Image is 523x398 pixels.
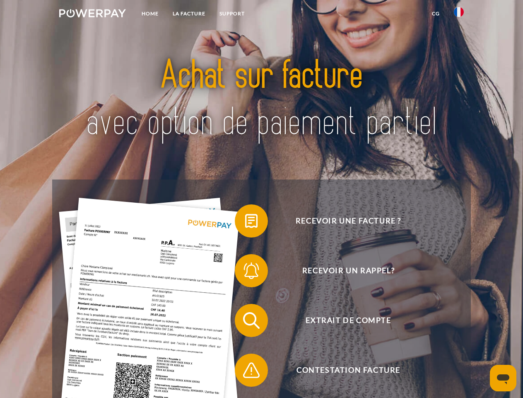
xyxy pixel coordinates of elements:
img: logo-powerpay-white.svg [59,9,126,17]
a: Home [135,6,166,21]
a: CG [425,6,447,21]
a: Support [212,6,252,21]
span: Recevoir un rappel? [247,254,450,287]
span: Recevoir une facture ? [247,204,450,238]
button: Recevoir un rappel? [235,254,450,287]
img: qb_warning.svg [241,360,262,381]
img: fr [454,7,464,17]
button: Recevoir une facture ? [235,204,450,238]
img: qb_bell.svg [241,260,262,281]
img: title-powerpay_fr.svg [79,40,444,159]
img: qb_bill.svg [241,211,262,231]
iframe: Bouton de lancement de la fenêtre de messagerie [490,365,516,391]
a: LA FACTURE [166,6,212,21]
button: Extrait de compte [235,304,450,337]
button: Contestation Facture [235,354,450,387]
img: qb_search.svg [241,310,262,331]
span: Contestation Facture [247,354,450,387]
span: Extrait de compte [247,304,450,337]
